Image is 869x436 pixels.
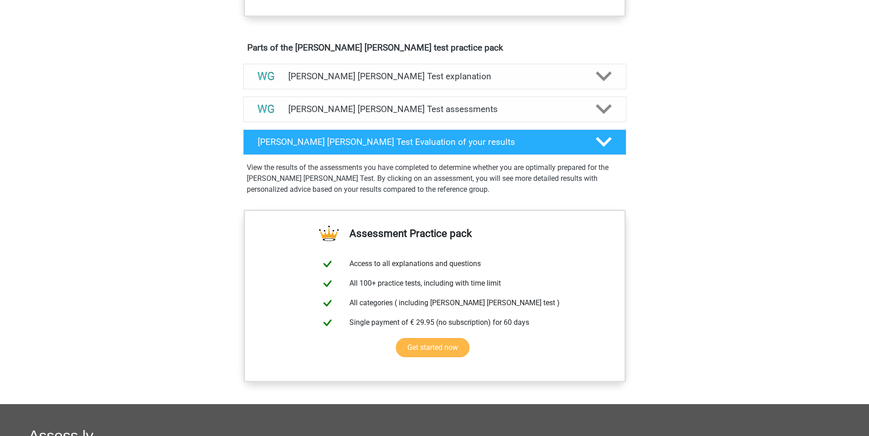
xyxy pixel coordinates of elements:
[396,338,469,357] a: Get started now
[239,64,630,89] a: explanations [PERSON_NAME] [PERSON_NAME] Test explanation
[255,97,278,121] img: watson glaser test assessments
[247,42,622,53] h4: Parts of the [PERSON_NAME] [PERSON_NAME] test practice pack
[247,162,623,195] p: View the results of the assessments you have completed to determine whether you are optimally pre...
[239,97,630,122] a: assessments [PERSON_NAME] [PERSON_NAME] Test assessments
[288,104,581,114] h4: [PERSON_NAME] [PERSON_NAME] Test assessments
[288,71,581,82] h4: [PERSON_NAME] [PERSON_NAME] Test explanation
[255,65,278,88] img: watson glaser test explanations
[258,137,581,147] h4: [PERSON_NAME] [PERSON_NAME] Test Evaluation of your results
[239,129,630,155] a: [PERSON_NAME] [PERSON_NAME] Test Evaluation of your results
